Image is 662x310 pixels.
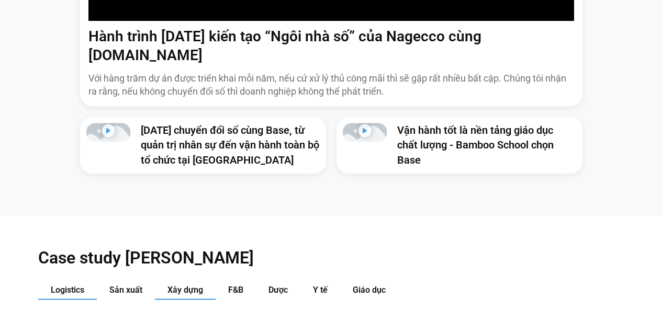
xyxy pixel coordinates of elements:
div: Phát video [102,124,115,141]
span: Y tế [313,284,328,294]
h2: Case study [PERSON_NAME] [38,247,624,268]
span: Giáo dục [353,284,386,294]
a: Hành trình [DATE] kiến tạo “Ngôi nhà số” của Nagecco cùng [DOMAIN_NAME] [88,28,481,64]
div: Phát video [358,124,371,141]
span: Xây dựng [167,284,203,294]
a: [DATE] chuyển đổi số cùng Base, từ quản trị nhân sự đến vận hành toàn bộ tổ chức tại [GEOGRAPHIC_... [141,124,319,166]
span: Dược [268,284,288,294]
p: Với hàng trăm dự án được triển khai mỗi năm, nếu cứ xử lý thủ công mãi thì sẽ gặp rất nhiều bất c... [88,72,574,98]
span: Sản xuất [109,284,142,294]
span: F&B [228,284,243,294]
span: Logistics [51,284,84,294]
a: Vận hành tốt là nền tảng giáo dục chất lượng - Bamboo School chọn Base [397,124,554,166]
